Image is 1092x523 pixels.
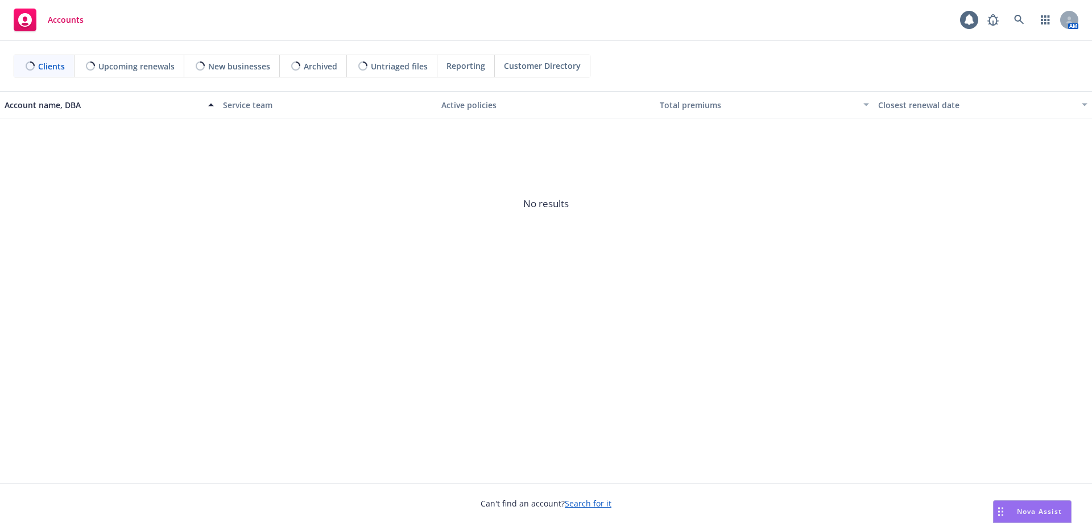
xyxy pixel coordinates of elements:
button: Closest renewal date [874,91,1092,118]
div: Account name, DBA [5,99,201,111]
span: Reporting [446,60,485,72]
div: Drag to move [994,501,1008,522]
a: Search for it [565,498,611,509]
span: Can't find an account? [481,497,611,509]
button: Total premiums [655,91,874,118]
span: Customer Directory [504,60,581,72]
span: Nova Assist [1017,506,1062,516]
span: Clients [38,60,65,72]
span: Archived [304,60,337,72]
a: Switch app [1034,9,1057,31]
div: Closest renewal date [878,99,1075,111]
button: Service team [218,91,437,118]
span: Accounts [48,15,84,24]
a: Accounts [9,4,88,36]
span: New businesses [208,60,270,72]
span: Upcoming renewals [98,60,175,72]
button: Nova Assist [993,500,1072,523]
button: Active policies [437,91,655,118]
div: Active policies [441,99,651,111]
span: Untriaged files [371,60,428,72]
div: Service team [223,99,432,111]
a: Report a Bug [982,9,1004,31]
div: Total premiums [660,99,857,111]
a: Search [1008,9,1031,31]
